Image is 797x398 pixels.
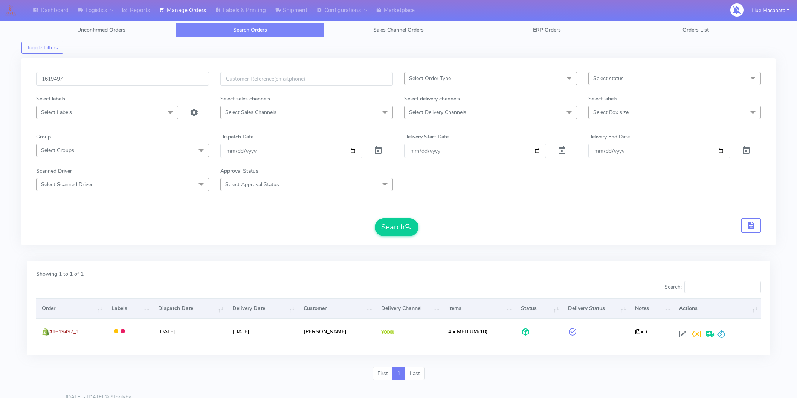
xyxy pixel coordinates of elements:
[684,281,761,293] input: Search:
[381,330,394,334] img: Yodel
[233,26,267,33] span: Search Orders
[41,147,74,154] span: Select Groups
[220,167,258,175] label: Approval Status
[746,3,795,18] button: Llue Macabata
[225,181,279,188] span: Select Approval Status
[588,95,617,103] label: Select labels
[220,133,253,141] label: Dispatch Date
[298,319,376,344] td: [PERSON_NAME]
[409,109,466,116] span: Select Delivery Channels
[36,298,106,319] th: Order: activate to sort column ascending
[448,328,478,335] span: 4 x MEDIUM
[21,42,63,54] button: Toggle Filters
[404,133,449,141] label: Delivery Start Date
[409,75,451,82] span: Select Order Type
[593,109,629,116] span: Select Box size
[448,328,488,335] span: (10)
[41,181,93,188] span: Select Scanned Driver
[392,367,405,380] a: 1
[375,218,418,236] button: Search
[673,298,761,319] th: Actions: activate to sort column ascending
[373,26,424,33] span: Sales Channel Orders
[77,26,125,33] span: Unconfirmed Orders
[635,328,647,335] i: x 1
[106,298,153,319] th: Labels: activate to sort column ascending
[49,328,79,335] span: #1619497_1
[562,298,630,319] th: Delivery Status: activate to sort column ascending
[515,298,562,319] th: Status: activate to sort column ascending
[225,109,276,116] span: Select Sales Channels
[220,95,270,103] label: Select sales channels
[404,95,460,103] label: Select delivery channels
[298,298,376,319] th: Customer: activate to sort column ascending
[533,26,561,33] span: ERP Orders
[220,72,393,86] input: Customer Reference(email,phone)
[227,298,298,319] th: Delivery Date: activate to sort column ascending
[41,109,72,116] span: Select Labels
[375,298,443,319] th: Delivery Channel: activate to sort column ascending
[36,133,51,141] label: Group
[593,75,624,82] span: Select status
[27,23,770,37] ul: Tabs
[36,167,72,175] label: Scanned Driver
[36,270,84,278] label: Showing 1 to 1 of 1
[588,133,630,141] label: Delivery End Date
[36,72,209,86] input: Order Id
[664,281,761,293] label: Search:
[42,328,49,336] img: shopify.png
[153,319,227,344] td: [DATE]
[227,319,298,344] td: [DATE]
[629,298,673,319] th: Notes: activate to sort column ascending
[682,26,709,33] span: Orders List
[443,298,515,319] th: Items: activate to sort column ascending
[153,298,227,319] th: Dispatch Date: activate to sort column ascending
[36,95,65,103] label: Select labels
